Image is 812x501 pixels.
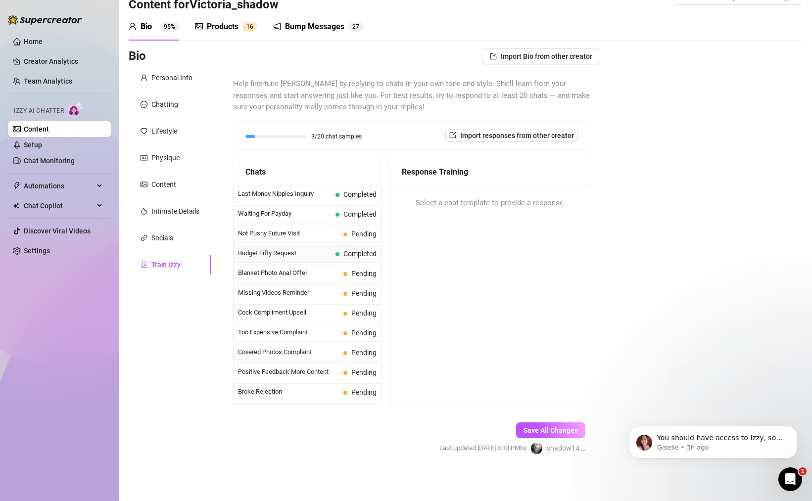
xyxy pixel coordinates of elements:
span: link [141,234,147,241]
a: Chat Monitoring [24,157,75,165]
sup: 95% [160,22,179,32]
a: Discover Viral Videos [24,227,91,235]
span: 2 [352,23,356,30]
div: Physique [151,152,180,163]
span: Save All Changes [524,426,578,434]
span: import [490,53,497,60]
span: Missing Videos Reminder [238,288,339,298]
span: Izzy AI Chatter [14,106,64,116]
img: shadow14__ [531,443,542,454]
span: Chats [245,166,266,178]
span: Completed [343,190,377,198]
a: Team Analytics [24,77,72,85]
span: Last updated: [DATE] 8:13 PM by [439,443,526,453]
button: Import Bio from other creator [482,48,600,64]
span: Help fine-tune [PERSON_NAME] by replying to chats in your own tone and style. She’ll learn from y... [233,78,590,113]
div: Personal Info [151,72,192,83]
a: Creator Analytics [24,53,103,69]
span: user [129,22,137,30]
span: Too Expensive Complaint [238,327,339,337]
span: experiment [141,261,147,268]
div: Socials [151,232,173,243]
div: Chatting [151,99,178,110]
a: Settings [24,247,50,255]
iframe: Intercom notifications message [614,405,812,474]
span: Chat Copilot [24,198,94,214]
img: Chat Copilot [13,202,19,209]
div: Intimate Details [151,206,199,217]
span: Not Pushy Future Visit [238,228,339,238]
div: Bio [141,21,152,33]
span: Pending [351,388,377,396]
span: user [141,74,147,81]
span: idcard [141,154,147,161]
a: Setup [24,141,42,149]
sup: 16 [242,22,257,32]
h3: Bio [129,48,146,64]
span: Broke Rejection [238,387,339,397]
span: picture [195,22,203,30]
div: Products [207,21,239,33]
span: Cock Compliment Upsell [238,308,339,318]
span: Pending [351,329,377,337]
div: Response Training [402,166,578,178]
span: Automations [24,178,94,194]
span: Import responses from other creator [460,132,574,139]
span: 1 [799,467,807,475]
sup: 27 [348,22,363,32]
button: Import responses from other creator [445,130,578,141]
span: import [449,132,456,138]
span: 6 [250,23,253,30]
span: notification [273,22,281,30]
span: thunderbolt [13,182,21,190]
span: Pending [351,289,377,297]
iframe: Intercom live chat [778,467,802,491]
div: Bump Messages [285,21,344,33]
span: Pending [351,368,377,376]
span: Import Bio from other creator [501,52,592,60]
a: Content [24,125,49,133]
span: Select a chat template to provide a response [416,197,564,209]
div: Content [151,179,176,190]
span: fire [141,208,147,215]
button: Save All Changes [516,422,585,438]
span: heart [141,128,147,135]
a: Home [24,38,43,46]
span: Pending [351,230,377,238]
span: Pending [351,309,377,317]
span: Budget Fifty Request [238,248,332,258]
img: AI Chatter [68,102,83,117]
span: 7 [356,23,359,30]
span: Last Money Nipples Inquiry [238,189,332,199]
div: Lifestyle [151,126,177,137]
span: message [141,101,147,108]
span: Completed [343,210,377,218]
span: picture [141,181,147,188]
span: Pending [351,349,377,357]
img: logo-BBDzfeDw.svg [8,15,82,25]
div: Train Izzy [151,259,181,270]
span: shadow14__ [547,443,585,454]
span: 1 [246,23,250,30]
span: Pending [351,270,377,277]
span: Completed [343,250,377,258]
span: Positive Feedback More Content [238,367,339,377]
span: Covered Photos Complaint [238,347,339,357]
span: Waiting For Payday [238,209,332,219]
span: 3/20 chat samples [311,134,362,139]
span: Blanket Photo Anal Offer [238,268,339,278]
